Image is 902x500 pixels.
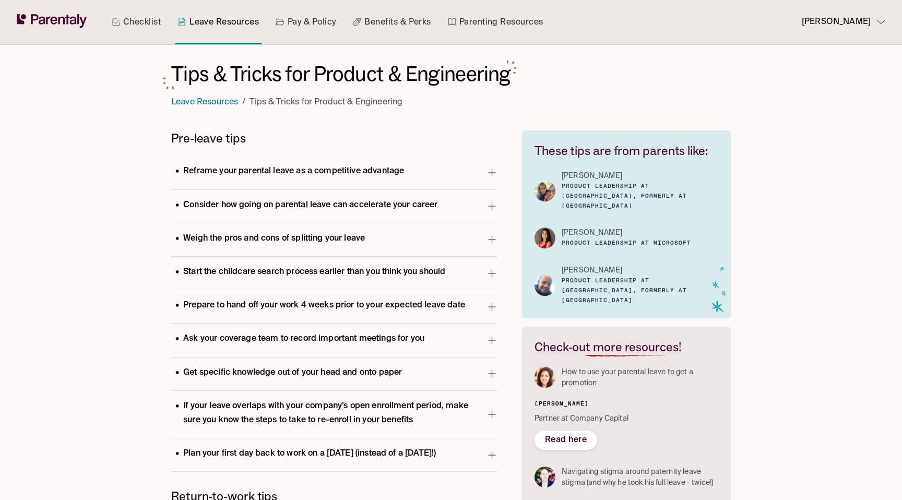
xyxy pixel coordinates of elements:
a: Leave Resources [171,98,238,106]
h6: Check-out more resources! [535,339,718,354]
li: / [242,96,245,110]
button: Start the childcare search process earlier than you think you should [171,257,497,290]
p: [PERSON_NAME] [802,15,871,29]
h1: Tips & Tricks for Product & Engineering [171,61,511,87]
button: Reframe your parental leave as a competitive advantage [171,156,497,189]
a: [PERSON_NAME] [562,171,718,182]
p: Navigating stigma around paternity leave stigma (and why he took his full leave - twice!) [562,467,718,489]
p: Consider how going on parental leave can accelerate your career [171,198,442,212]
button: Consider how going on parental leave can accelerate your career [171,190,497,223]
p: If your leave overlaps with your company’s open enrollment period, make sure you know the steps t... [171,399,487,427]
button: If your leave overlaps with your company’s open enrollment period, make sure you know the steps t... [171,391,497,438]
button: Ask your coverage team to record important meetings for you [171,324,497,356]
a: [PERSON_NAME] [562,265,718,276]
span: Read here [545,436,587,444]
h6: Product Leadership at [GEOGRAPHIC_DATA], formerly at [GEOGRAPHIC_DATA] [562,182,718,211]
p: Prepare to hand off your work 4 weeks prior to your expected leave date [171,299,469,313]
h6: Product Leadership at [GEOGRAPHIC_DATA], formerly at [GEOGRAPHIC_DATA] [562,276,718,305]
p: [PERSON_NAME] [562,171,622,182]
p: Plan your first day back to work on a [DATE] (instead of a [DATE]!) [171,447,440,461]
p: How to use your parental leave to get a promotion [562,367,718,389]
p: Weigh the pros and cons of splitting your leave [171,232,369,246]
a: Read here [545,435,587,446]
p: [PERSON_NAME] [562,265,622,276]
h6: Product Leadership at Microsoft [562,239,691,248]
h6: Pre-leave tips [171,130,497,146]
h6: These tips are from parents like: [535,143,718,158]
button: Prepare to hand off your work 4 weeks prior to your expected leave date [171,290,497,323]
p: Start the childcare search process earlier than you think you should [171,265,449,279]
button: Get specific knowledge out of your head and onto paper [171,358,497,390]
button: Read here [535,431,597,450]
h6: [PERSON_NAME] [535,399,718,409]
button: Plan your first day back to work on a [DATE] (instead of a [DATE]!) [171,438,497,471]
p: Get specific knowledge out of your head and onto paper [171,366,406,380]
button: Weigh the pros and cons of splitting your leave [171,223,497,256]
p: Ask your coverage team to record important meetings for you [171,332,429,346]
p: Reframe your parental leave as a competitive advantage [171,164,408,178]
p: Partner at Company Capital [535,413,718,424]
p: [PERSON_NAME] [562,228,622,239]
p: Tips & Tricks for Product & Engineering [250,96,402,110]
a: [PERSON_NAME] [562,228,691,239]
